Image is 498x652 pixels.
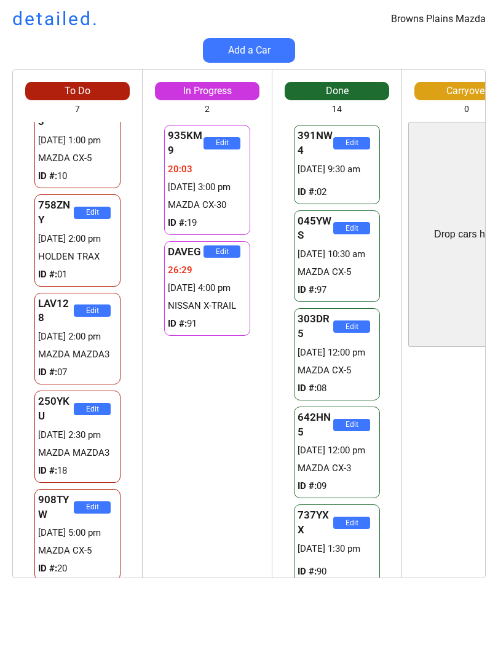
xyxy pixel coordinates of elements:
button: Edit [74,403,111,415]
div: MAZDA CX-5 [298,266,376,279]
button: Edit [333,137,370,149]
div: HOLDEN TRAX [38,250,117,263]
strong: ID #: [168,318,187,329]
div: MAZDA CX-3 [298,462,376,475]
div: MAZDA CX-5 [38,152,117,165]
div: 19 [168,217,247,229]
strong: ID #: [298,480,317,491]
div: [DATE] 2:00 pm [38,233,117,245]
div: 08 [298,382,376,395]
div: LAV128 [38,296,74,326]
button: Edit [74,207,111,219]
button: Edit [333,517,370,529]
button: Edit [74,501,111,514]
div: Browns Plains Mazda [391,12,486,26]
div: NISSAN X-TRAIL [168,300,247,312]
div: 737YXX [298,508,333,538]
button: Edit [204,137,240,149]
div: [DATE] 12:00 pm [298,444,376,457]
strong: ID #: [38,465,57,476]
div: [DATE] 5:00 pm [38,527,117,539]
div: MAZDA CX-30 [168,199,247,212]
button: Edit [333,222,370,234]
button: Edit [333,320,370,333]
div: 18 [38,464,117,477]
div: 97 [298,284,376,296]
div: 2 [205,103,210,116]
strong: ID #: [38,367,57,378]
div: 758ZNY [38,198,74,228]
strong: ID #: [38,170,57,181]
button: Edit [74,304,111,317]
strong: ID #: [168,217,187,228]
div: 09 [298,480,376,493]
div: 01 [38,268,117,281]
button: Edit [333,419,370,431]
strong: ID #: [298,383,317,394]
button: Edit [204,245,240,258]
div: MAZDA MAZDA3 [38,348,117,361]
div: [DATE] 10:30 am [298,248,376,261]
div: MAZDA MAZDA3 [38,447,117,459]
div: 14 [332,103,342,116]
div: 20 [38,562,117,575]
div: 391NW4 [298,129,333,158]
div: [DATE] 4:00 pm [168,282,247,295]
strong: ID #: [38,563,57,574]
div: 90 [298,565,376,578]
div: 935KM9 [168,129,204,158]
div: 91 [168,317,247,330]
div: 7 [75,103,80,116]
button: Add a Car [203,38,295,63]
div: Done [285,84,389,98]
div: To Do [25,84,130,98]
div: [DATE] 1:00 pm [38,134,117,147]
strong: ID #: [298,566,317,577]
div: MAZDA CX-5 [298,364,376,377]
div: [DATE] 2:30 pm [38,429,117,442]
strong: ID #: [298,186,317,197]
div: MAZDA CX-5 [38,544,117,557]
div: 642HN5 [298,410,333,440]
div: 908TYW [38,493,74,522]
strong: ID #: [298,284,317,295]
div: [DATE] 9:30 am [298,163,376,176]
strong: ID #: [38,269,57,280]
div: 02 [298,186,376,199]
div: [DATE] 12:00 pm [298,346,376,359]
div: 250YKU [38,394,74,424]
div: 20:03 [168,163,247,176]
div: 0 [464,103,469,116]
div: 303DR5 [298,312,333,341]
div: [DATE] 1:30 pm [298,543,376,555]
div: 045YWS [298,214,333,244]
div: [DATE] 3:00 pm [168,181,247,194]
div: DAVEG [168,245,204,260]
div: 26:29 [168,264,247,277]
div: 10 [38,170,117,183]
div: [DATE] 2:00 pm [38,330,117,343]
div: 07 [38,366,117,379]
h1: detailed. [12,6,99,32]
div: In Progress [155,84,259,98]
